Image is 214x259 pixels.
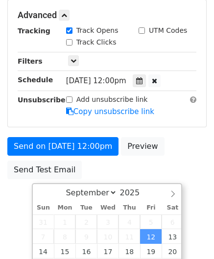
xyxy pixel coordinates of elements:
[149,25,187,36] label: UTM Codes
[119,205,140,211] span: Thu
[33,205,54,211] span: Sun
[162,229,183,244] span: September 13, 2025
[18,96,66,104] strong: Unsubscribe
[54,229,75,244] span: September 8, 2025
[18,57,43,65] strong: Filters
[121,137,164,156] a: Preview
[33,229,54,244] span: September 7, 2025
[162,205,183,211] span: Sat
[33,214,54,229] span: August 31, 2025
[75,214,97,229] span: September 2, 2025
[97,229,119,244] span: September 10, 2025
[162,244,183,259] span: September 20, 2025
[76,25,119,36] label: Track Opens
[75,205,97,211] span: Tue
[140,214,162,229] span: September 5, 2025
[119,229,140,244] span: September 11, 2025
[76,94,148,105] label: Add unsubscribe link
[18,76,53,84] strong: Schedule
[54,214,75,229] span: September 1, 2025
[75,244,97,259] span: September 16, 2025
[7,137,119,156] a: Send on [DATE] 12:00pm
[119,244,140,259] span: September 18, 2025
[117,188,152,197] input: Year
[66,76,126,85] span: [DATE] 12:00pm
[140,244,162,259] span: September 19, 2025
[97,214,119,229] span: September 3, 2025
[54,205,75,211] span: Mon
[76,37,117,47] label: Track Clicks
[140,205,162,211] span: Fri
[97,205,119,211] span: Wed
[33,244,54,259] span: September 14, 2025
[119,214,140,229] span: September 4, 2025
[18,27,50,35] strong: Tracking
[97,244,119,259] span: September 17, 2025
[140,229,162,244] span: September 12, 2025
[162,214,183,229] span: September 6, 2025
[75,229,97,244] span: September 9, 2025
[165,212,214,259] iframe: Chat Widget
[18,10,196,21] h5: Advanced
[66,107,154,116] a: Copy unsubscribe link
[54,244,75,259] span: September 15, 2025
[7,161,82,179] a: Send Test Email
